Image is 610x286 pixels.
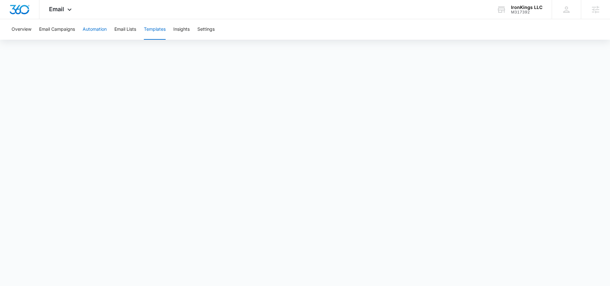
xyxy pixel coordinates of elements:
[12,19,31,40] button: Overview
[49,6,64,12] span: Email
[173,19,190,40] button: Insights
[511,5,542,10] div: account name
[114,19,136,40] button: Email Lists
[83,19,107,40] button: Automation
[39,19,75,40] button: Email Campaigns
[197,19,215,40] button: Settings
[511,10,542,14] div: account id
[144,19,166,40] button: Templates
